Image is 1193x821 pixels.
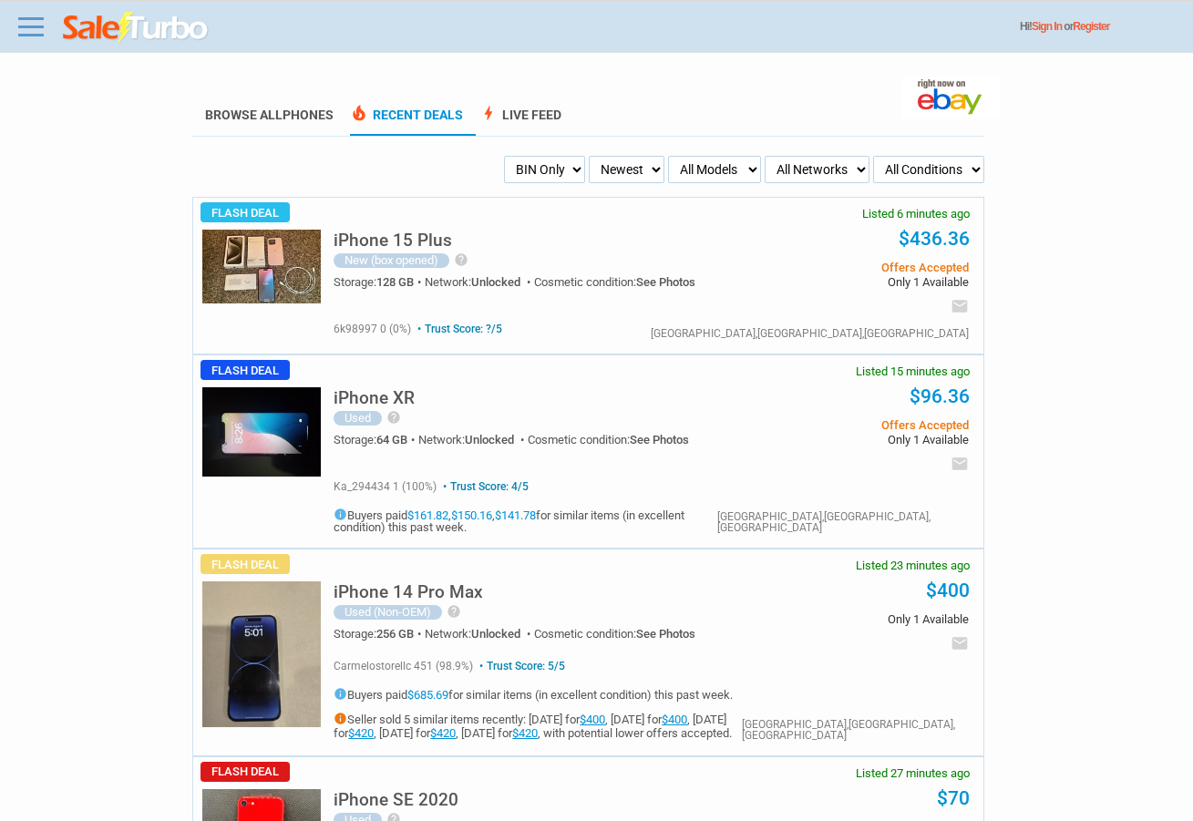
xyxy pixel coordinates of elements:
span: Flash Deal [201,762,290,782]
i: email [951,297,969,315]
a: $685.69 [407,688,448,702]
span: See Photos [636,275,695,289]
span: See Photos [630,433,689,446]
span: See Photos [636,627,695,641]
a: Register [1073,20,1109,33]
span: Unlocked [471,627,520,641]
img: s-l225.jpg [202,230,321,303]
span: 256 GB [376,627,414,641]
a: iPhone SE 2020 [334,795,458,808]
i: help [447,604,461,619]
div: Used (Non-OEM) [334,605,442,620]
a: $420 [348,726,374,740]
a: iPhone 14 Pro Max [334,587,483,600]
a: $400 [926,580,970,601]
a: iPhone XR [334,393,415,406]
span: Trust Score: 4/5 [439,480,529,493]
a: $436.36 [899,228,970,250]
span: 128 GB [376,275,414,289]
div: Storage: [334,434,418,446]
div: Cosmetic condition: [534,276,695,288]
div: Storage: [334,628,425,640]
a: $161.82 [407,508,448,522]
i: info [334,712,347,725]
div: New (box opened) [334,253,449,268]
span: Listed 15 minutes ago [856,365,970,377]
a: Browse AllPhones [205,108,334,122]
span: 6k98997 0 (0%) [334,323,411,335]
i: help [386,410,401,425]
span: local_fire_department [350,104,368,122]
span: Only 1 Available [713,434,969,446]
h5: iPhone 14 Pro Max [334,583,483,600]
div: Cosmetic condition: [534,628,695,640]
div: Used [334,411,382,426]
div: Network: [425,276,534,288]
span: ka_294434 1 (100%) [334,480,437,493]
span: Only 1 Available [713,276,969,288]
img: saleturbo.com - Online Deals and Discount Coupons [63,12,210,45]
span: Listed 27 minutes ago [856,767,970,779]
span: bolt [479,104,498,122]
i: info [334,508,347,521]
div: Storage: [334,276,425,288]
span: Hi! [1020,20,1032,33]
span: Offers Accepted [713,262,969,273]
a: $400 [662,713,687,726]
img: s-l225.jpg [202,387,321,477]
a: local_fire_departmentRecent Deals [350,108,463,136]
i: info [334,687,347,701]
span: Listed 6 minutes ago [862,208,970,220]
span: Phones [283,108,334,122]
i: email [951,455,969,473]
a: $96.36 [910,385,970,407]
a: Sign In [1032,20,1062,33]
img: s-l225.jpg [202,581,321,727]
a: $70 [937,787,970,809]
span: 64 GB [376,433,407,446]
a: $400 [580,713,605,726]
h5: Buyers paid , , for similar items (in excellent condition) this past week. [334,508,717,533]
div: Network: [418,434,528,446]
a: $420 [512,726,538,740]
a: iPhone 15 Plus [334,235,452,249]
span: Flash Deal [201,360,290,380]
h5: Buyers paid for similar items (in excellent condition) this past week. [334,687,742,701]
div: Cosmetic condition: [528,434,689,446]
span: Unlocked [471,275,520,289]
a: $150.16 [451,508,492,522]
div: [GEOGRAPHIC_DATA],[GEOGRAPHIC_DATA],[GEOGRAPHIC_DATA] [717,511,968,533]
h5: Seller sold 5 similar items recently: [DATE] for , [DATE] for , [DATE] for , [DATE] for , [DATE] ... [334,712,742,741]
h5: iPhone SE 2020 [334,791,458,808]
span: Only 1 Available [713,613,969,625]
div: [GEOGRAPHIC_DATA],[GEOGRAPHIC_DATA],[GEOGRAPHIC_DATA] [651,328,969,339]
span: Listed 23 minutes ago [856,559,970,571]
span: Offers Accepted [713,419,969,431]
div: [GEOGRAPHIC_DATA],[GEOGRAPHIC_DATA],[GEOGRAPHIC_DATA] [742,719,968,741]
span: Flash Deal [201,202,290,222]
span: carmelostorellc 451 (98.9%) [334,660,473,672]
span: Flash Deal [201,554,290,574]
a: boltLive Feed [479,108,561,136]
a: $141.78 [495,508,536,522]
h5: iPhone XR [334,389,415,406]
a: $420 [430,726,456,740]
i: email [951,634,969,652]
i: help [454,252,468,267]
div: Network: [425,628,534,640]
span: Unlocked [465,433,514,446]
span: Trust Score: ?/5 [414,323,502,335]
h5: iPhone 15 Plus [334,231,452,249]
span: Trust Score: 5/5 [476,660,565,672]
span: or [1064,20,1109,33]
